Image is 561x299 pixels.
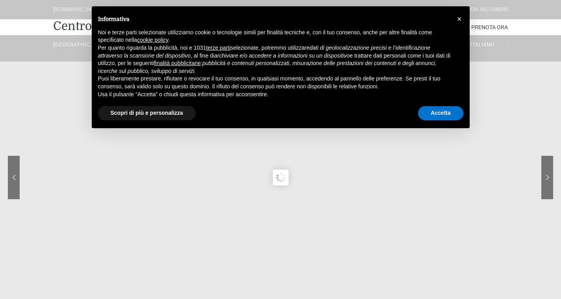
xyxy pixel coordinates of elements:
button: Scopri di più e personalizza [98,106,196,120]
div: [GEOGRAPHIC_DATA] [53,6,98,13]
button: Accetta [418,106,463,120]
p: Noi e terze parti selezionate utilizziamo cookie o tecnologie simili per finalità tecniche e, con... [98,29,451,44]
button: Chiudi questa informativa [453,13,466,25]
a: Italiano [457,41,508,48]
a: Prenota Ora [471,19,508,35]
em: pubblicità e contenuti personalizzati, misurazione delle prestazioni dei contenuti e degli annunc... [98,60,437,74]
span: Italiano [470,41,494,48]
button: terze parti [206,44,230,52]
em: archiviare e/o accedere a informazioni su un dispositivo [214,52,350,59]
a: [GEOGRAPHIC_DATA] [53,41,104,48]
span: × [457,15,462,23]
button: finalità pubblicitarie [154,60,201,67]
p: Usa il pulsante “Accetta” o chiudi questa informativa per acconsentire. [98,91,451,99]
a: Centro Vacanze De Angelis [53,18,205,34]
p: Per quanto riguarda la pubblicità, noi e 1031 selezionate, potremmo utilizzare , al fine di e tra... [98,44,451,75]
div: Riviera Del Conero [462,6,508,13]
h2: Informativa [98,16,451,22]
em: dati di geolocalizzazione precisi e l’identificazione attraverso la scansione del dispositivo [98,45,430,59]
p: Puoi liberamente prestare, rifiutare o revocare il tuo consenso, in qualsiasi momento, accedendo ... [98,75,451,90]
a: cookie policy [137,37,168,43]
